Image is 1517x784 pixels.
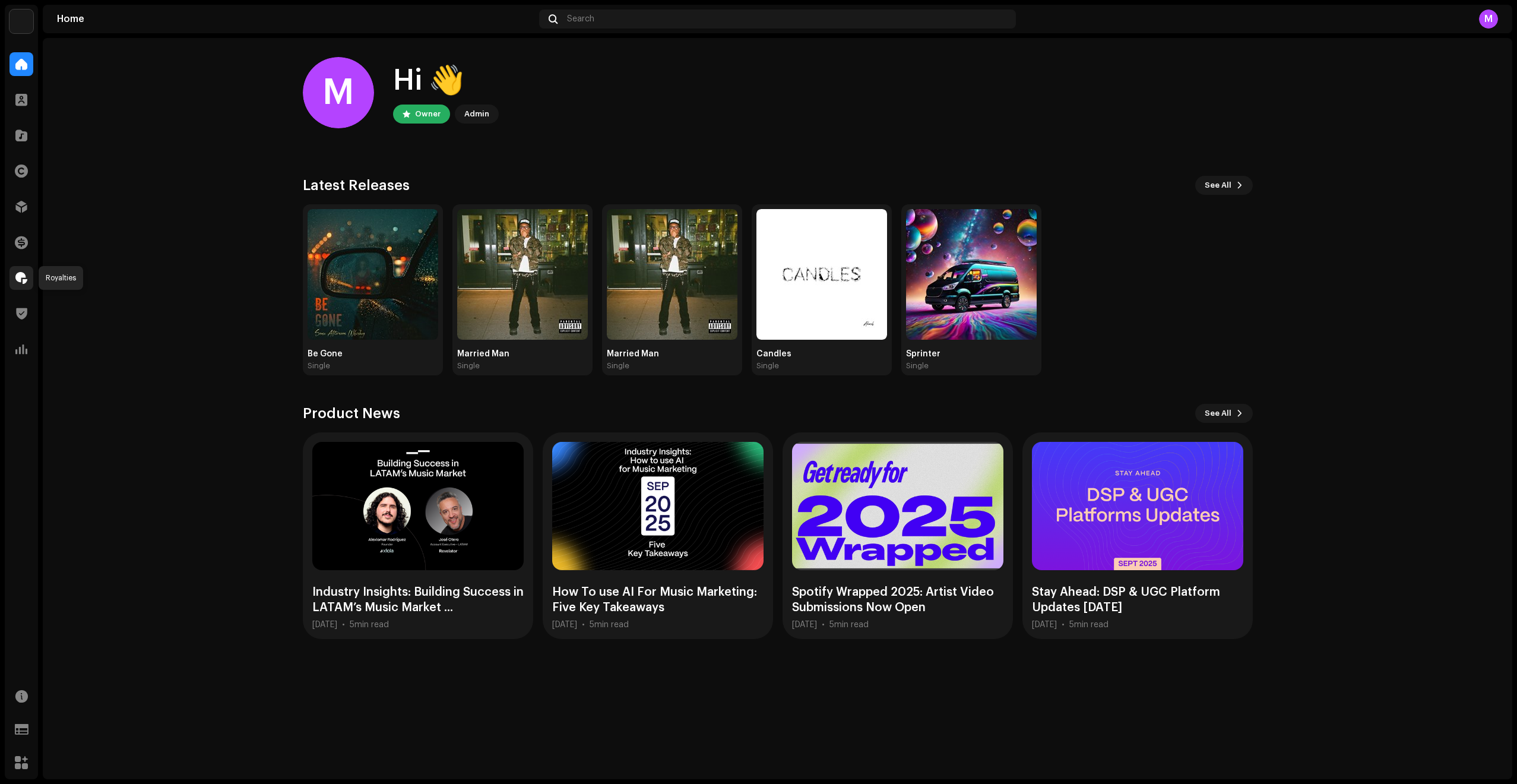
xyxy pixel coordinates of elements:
span: See All [1205,402,1231,425]
div: M [303,57,374,128]
div: Owner [415,107,441,121]
span: min read [834,621,869,629]
div: Single [308,361,330,371]
div: Spotify Wrapped 2025: Artist Video Submissions Now Open [792,584,1003,615]
img: f5159e88-6796-4381-9ef9-795c40184c13 [9,10,33,33]
div: [DATE] [792,620,817,630]
img: 15023dce-7a81-4b4d-8626-f8ef1f8bbdaa [457,209,588,340]
span: min read [1074,621,1109,629]
div: • [822,620,825,630]
div: 5 [350,620,389,630]
span: min read [594,621,629,629]
div: Single [607,361,629,371]
div: Candles [756,349,887,359]
div: Admin [464,107,489,121]
span: min read [354,621,389,629]
div: Sprinter [906,349,1037,359]
button: See All [1195,176,1253,195]
img: 5f9e07e3-ef75-47ee-9b47-fd982805ab7c [308,209,438,340]
div: Be Gone [308,349,438,359]
h3: Product News [303,404,400,423]
div: Married Man [607,349,737,359]
div: • [342,620,345,630]
span: See All [1205,173,1231,197]
div: 5 [1069,620,1109,630]
div: Hi 👋 [393,62,499,100]
div: Single [756,361,779,371]
img: 320380db-cab6-43e5-85ef-7ca56d89a5b6 [756,209,887,340]
div: [DATE] [1032,620,1057,630]
div: Home [57,14,534,24]
span: Search [567,14,594,24]
div: 5 [829,620,869,630]
div: Single [457,361,480,371]
div: 5 [590,620,629,630]
div: Stay Ahead: DSP & UGC Platform Updates [DATE] [1032,584,1243,615]
img: 6ace2c80-ff3b-4619-9a01-1dde0c0ad4dc [906,209,1037,340]
img: 6c9714de-633f-4b15-bb2b-12000ce204b6 [607,209,737,340]
div: Industry Insights: Building Success in LATAM’s Music Market ... [312,584,524,615]
div: Married Man [457,349,588,359]
div: • [1062,620,1065,630]
div: Single [906,361,929,371]
button: See All [1195,404,1253,423]
div: How To use AI For Music Marketing: Five Key Takeaways [552,584,764,615]
div: M [1479,10,1498,29]
div: [DATE] [312,620,337,630]
div: • [582,620,585,630]
h3: Latest Releases [303,176,410,195]
div: [DATE] [552,620,577,630]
